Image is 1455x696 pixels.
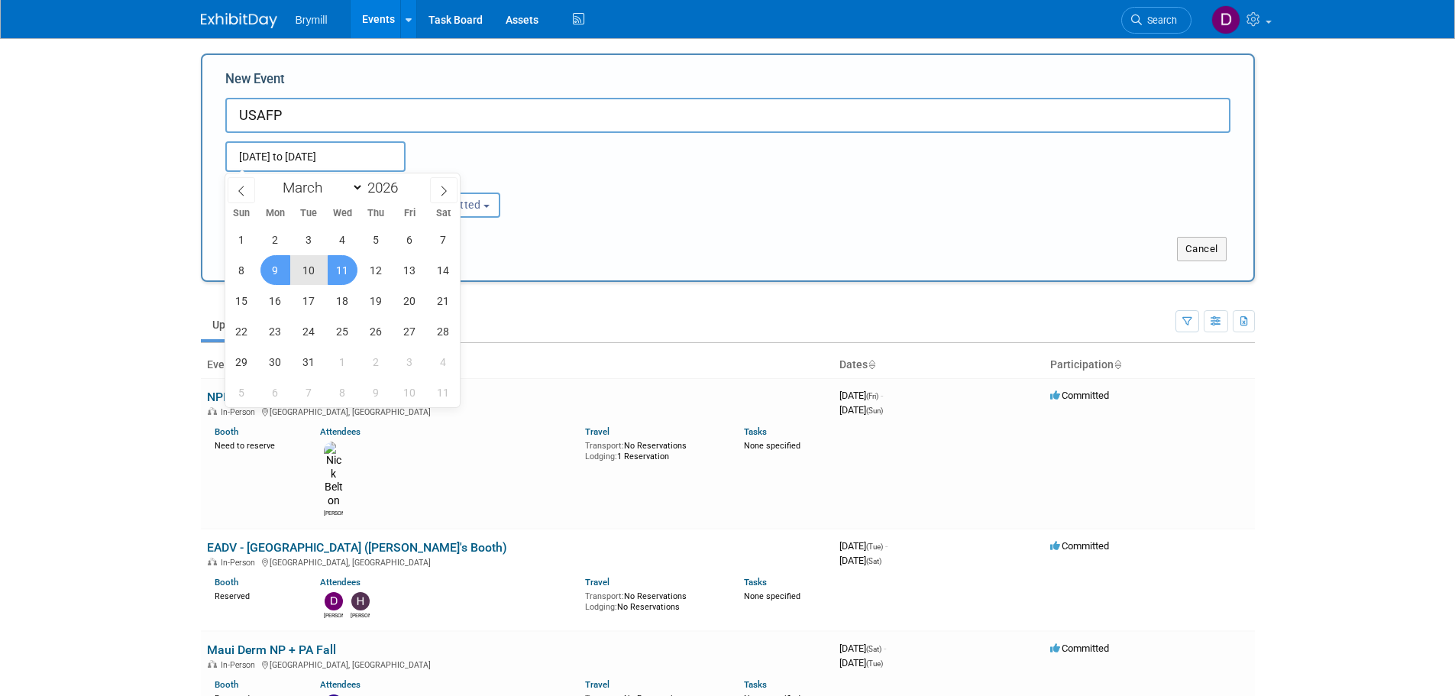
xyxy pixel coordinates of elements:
div: Delaney Bryne [324,610,343,620]
span: - [884,643,886,654]
span: In-Person [221,660,260,670]
span: In-Person [221,407,260,417]
span: [DATE] [839,657,883,668]
span: March 20, 2026 [395,286,425,316]
span: Sun [225,209,259,219]
a: Sort by Start Date [868,358,875,371]
a: Upcoming21 [201,310,290,339]
a: Booth [215,679,238,690]
img: Delaney Bryne [1211,5,1240,34]
span: Lodging: [585,602,617,612]
a: Attendees [320,426,361,437]
span: March 4, 2026 [328,225,357,254]
span: March 5, 2026 [361,225,391,254]
span: April 1, 2026 [328,347,357,377]
span: March 22, 2026 [227,316,257,346]
div: [GEOGRAPHIC_DATA], [GEOGRAPHIC_DATA] [207,405,827,417]
a: Tasks [744,577,767,588]
span: April 3, 2026 [395,347,425,377]
span: April 9, 2026 [361,377,391,407]
span: - [885,540,888,552]
span: March 2, 2026 [260,225,290,254]
span: March 11, 2026 [328,255,357,285]
a: Travel [585,426,609,437]
span: [DATE] [839,390,883,401]
img: Nick Belton [324,442,343,508]
span: March 24, 2026 [294,316,324,346]
span: April 10, 2026 [395,377,425,407]
th: Event [201,352,833,378]
span: Mon [258,209,292,219]
span: March 17, 2026 [294,286,324,316]
span: In-Person [221,558,260,568]
a: Travel [585,679,609,690]
span: March 30, 2026 [260,347,290,377]
span: April 5, 2026 [227,377,257,407]
div: Hobey Bryne [351,610,370,620]
span: March 15, 2026 [227,286,257,316]
span: [DATE] [839,643,886,654]
span: (Sat) [866,645,881,653]
div: No Reservations No Reservations [585,588,721,612]
img: Hobey Bryne [351,592,370,610]
input: Start Date - End Date [225,141,406,172]
span: March 21, 2026 [428,286,458,316]
span: Sat [426,209,460,219]
span: March 8, 2026 [227,255,257,285]
span: March 26, 2026 [361,316,391,346]
a: Attendees [320,577,361,588]
img: In-Person Event [208,407,217,415]
span: April 4, 2026 [428,347,458,377]
span: Lodging: [585,452,617,461]
div: Participation: [396,172,545,192]
select: Month [276,178,364,197]
span: Brymill [296,14,328,26]
span: March 13, 2026 [395,255,425,285]
span: Wed [325,209,359,219]
span: (Tue) [866,659,883,668]
div: Reserved [215,588,298,602]
a: Tasks [744,679,767,690]
img: In-Person Event [208,660,217,668]
span: (Tue) [866,542,883,551]
input: Year [364,179,409,196]
img: In-Person Event [208,558,217,565]
span: March 29, 2026 [227,347,257,377]
span: Search [1142,15,1177,26]
span: [DATE] [839,540,888,552]
a: Maui Derm NP + PA Fall [207,643,336,657]
span: March 1, 2026 [227,225,257,254]
span: March 27, 2026 [395,316,425,346]
a: Attendees [320,679,361,690]
span: March 18, 2026 [328,286,357,316]
span: April 2, 2026 [361,347,391,377]
span: [DATE] [839,555,881,566]
button: Cancel [1177,237,1227,261]
span: March 12, 2026 [361,255,391,285]
div: [GEOGRAPHIC_DATA], [GEOGRAPHIC_DATA] [207,658,827,670]
a: Tasks [744,426,767,437]
span: (Sun) [866,406,883,415]
span: March 7, 2026 [428,225,458,254]
a: Booth [215,426,238,437]
span: Committed [1050,540,1109,552]
div: [GEOGRAPHIC_DATA], [GEOGRAPHIC_DATA] [207,555,827,568]
th: Dates [833,352,1044,378]
span: March 23, 2026 [260,316,290,346]
span: Committed [1050,643,1109,654]
span: March 28, 2026 [428,316,458,346]
th: Participation [1044,352,1255,378]
span: March 19, 2026 [361,286,391,316]
span: Committed [1050,390,1109,401]
span: (Sat) [866,557,881,565]
span: April 11, 2026 [428,377,458,407]
span: March 25, 2026 [328,316,357,346]
div: Attendance / Format: [225,172,373,192]
span: None specified [744,441,800,451]
span: Tue [292,209,325,219]
a: NPI - [GEOGRAPHIC_DATA] [207,390,351,404]
span: April 7, 2026 [294,377,324,407]
span: March 10, 2026 [294,255,324,285]
img: ExhibitDay [201,13,277,28]
span: Transport: [585,441,624,451]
